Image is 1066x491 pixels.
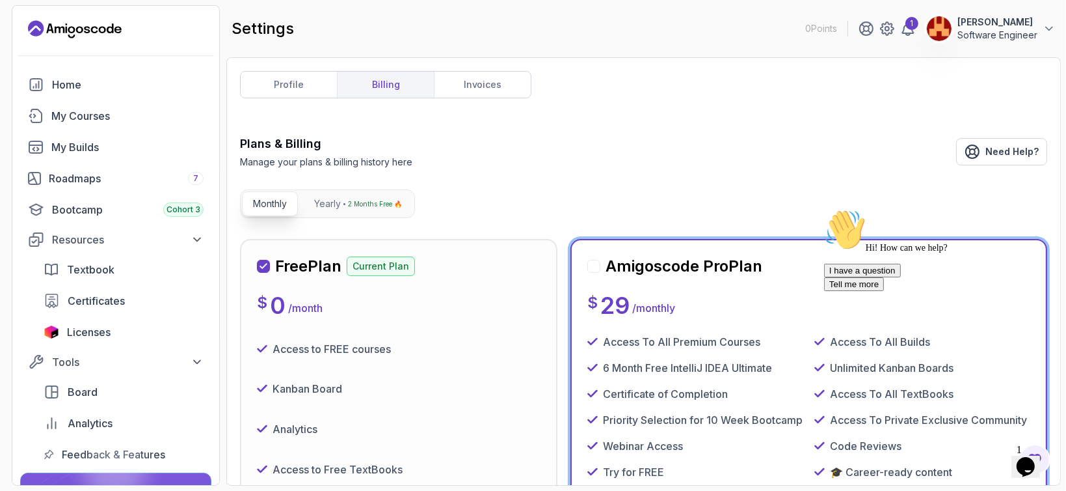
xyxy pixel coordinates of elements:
[275,256,341,277] h2: Free Plan
[434,72,531,98] a: invoices
[900,21,916,36] a: 1
[603,360,772,376] p: 6 Month Free IntelliJ IDEA Ultimate
[20,72,211,98] a: home
[1011,439,1053,478] iframe: chat widget
[5,5,239,87] div: 👋Hi! How can we help?I have a questionTell me more
[36,319,211,345] a: licenses
[44,326,59,339] img: jetbrains icon
[62,447,165,462] span: Feedback & Features
[240,156,412,169] p: Manage your plans & billing history here
[20,103,211,129] a: courses
[819,204,1053,432] iframe: chat widget
[242,191,298,216] button: Monthly
[600,292,630,318] p: 29
[905,17,918,30] div: 1
[241,72,337,98] a: profile
[67,324,111,340] span: Licenses
[606,256,762,277] h2: Amigoscode Pro Plan
[253,197,287,210] p: Monthly
[20,197,211,223] a: bootcamp
[20,165,211,191] a: roadmaps
[270,292,286,318] p: 0
[51,139,204,155] div: My Builds
[5,60,82,74] button: I have a question
[603,386,728,402] p: Certificate of Completion
[36,410,211,436] a: analytics
[830,464,952,480] p: 🎓 Career-ready content
[51,108,204,124] div: My Courses
[603,464,664,480] p: Try for FREE
[5,74,65,87] button: Tell me more
[67,262,114,277] span: Textbook
[52,232,204,247] div: Resources
[603,438,683,454] p: Webinar Access
[68,293,125,309] span: Certificates
[257,292,267,313] p: $
[957,16,1037,29] p: [PERSON_NAME]
[805,22,837,35] p: 0 Points
[632,300,675,316] p: / monthly
[52,77,204,92] div: Home
[347,257,415,276] p: Current Plan
[20,350,211,374] button: Tools
[68,415,113,431] span: Analytics
[603,334,760,350] p: Access To All Premium Courses
[52,202,204,217] div: Bootcamp
[273,421,317,437] p: Analytics
[603,412,803,428] p: Priority Selection for 10 Week Bootcamp
[5,39,129,49] span: Hi! How can we help?
[337,72,434,98] a: billing
[288,300,323,316] p: / month
[193,173,198,184] span: 7
[52,354,204,370] div: Tools
[273,381,342,397] p: Kanban Board
[49,171,204,186] div: Roadmaps
[20,228,211,251] button: Resources
[348,197,402,210] p: 2 Months Free 🔥
[28,19,122,40] a: Landing page
[956,138,1047,165] a: Need Help?
[167,204,200,215] span: Cohort 3
[273,341,391,357] p: Access to FREE courses
[36,442,211,468] a: feedback
[926,16,1056,42] button: user profile image[PERSON_NAME]Software Engineer
[232,18,294,39] h2: settings
[303,191,413,216] button: Yearly2 Months Free 🔥
[240,135,412,153] h3: Plans & Billing
[68,384,98,400] span: Board
[5,5,47,47] img: :wave:
[587,292,598,313] p: $
[314,197,341,210] p: Yearly
[20,134,211,160] a: builds
[36,379,211,405] a: board
[36,288,211,314] a: certificates
[830,438,901,454] p: Code Reviews
[36,257,211,283] a: textbook
[273,462,403,477] p: Access to Free TextBooks
[985,145,1039,158] span: Need Help?
[957,29,1037,42] p: Software Engineer
[927,16,952,41] img: user profile image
